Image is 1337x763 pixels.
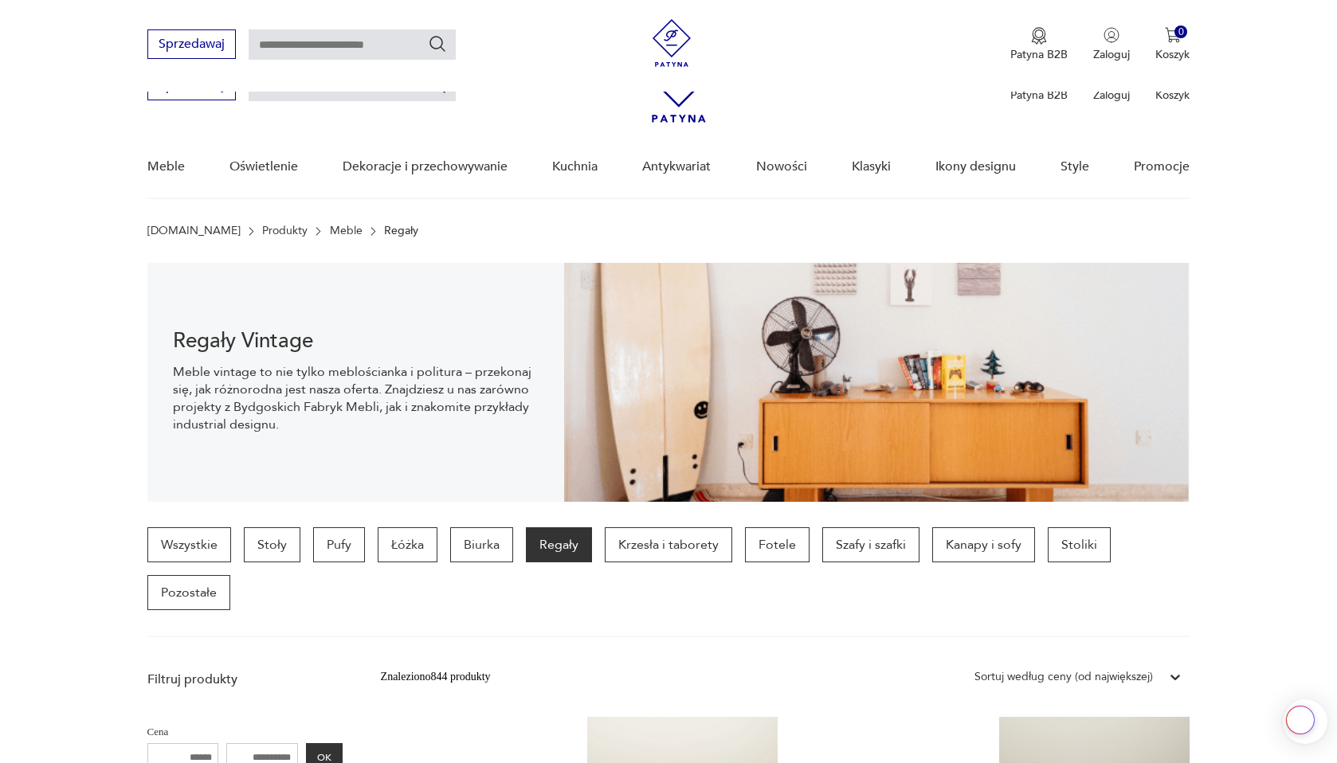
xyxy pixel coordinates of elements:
img: Patyna - sklep z meblami i dekoracjami vintage [648,19,696,67]
a: Stoliki [1048,527,1111,562]
a: Meble [330,225,363,237]
a: Łóżka [378,527,437,562]
div: 0 [1174,25,1188,39]
a: Szafy i szafki [822,527,919,562]
p: Zaloguj [1093,88,1130,103]
a: Stoły [244,527,300,562]
a: Sprzedawaj [147,40,236,51]
a: Wszystkie [147,527,231,562]
a: Dekoracje i przechowywanie [343,136,508,198]
button: Szukaj [428,34,447,53]
button: Sprzedawaj [147,29,236,59]
img: Ikona medalu [1031,27,1047,45]
a: Meble [147,136,185,198]
a: Kuchnia [552,136,598,198]
a: Kanapy i sofy [932,527,1035,562]
img: dff48e7735fce9207bfd6a1aaa639af4.png [564,263,1190,502]
a: Regały [526,527,592,562]
img: Ikona koszyka [1165,27,1181,43]
p: Zaloguj [1093,47,1130,62]
a: Produkty [262,225,308,237]
p: Koszyk [1155,88,1190,103]
a: Pufy [313,527,365,562]
div: Sortuj według ceny (od największej) [974,668,1153,686]
div: Znaleziono 844 produkty [381,668,491,686]
a: Antykwariat [642,136,711,198]
a: Klasyki [852,136,891,198]
p: Filtruj produkty [147,671,343,688]
p: Cena [147,723,343,741]
a: Pozostałe [147,575,230,610]
p: Regały [384,225,418,237]
a: Ikony designu [935,136,1016,198]
p: Patyna B2B [1010,88,1068,103]
button: Zaloguj [1093,27,1130,62]
a: Fotele [745,527,810,562]
a: Biurka [450,527,513,562]
h1: Regały Vintage [173,331,539,350]
a: Nowości [756,136,807,198]
button: 0Koszyk [1155,27,1190,62]
a: Oświetlenie [229,136,298,198]
a: Promocje [1134,136,1190,198]
iframe: Smartsupp widget button [1283,699,1327,744]
a: Style [1061,136,1089,198]
button: Patyna B2B [1010,27,1068,62]
a: Ikona medaluPatyna B2B [1010,27,1068,62]
p: Patyna B2B [1010,47,1068,62]
a: Sprzedawaj [147,81,236,92]
p: Koszyk [1155,47,1190,62]
a: [DOMAIN_NAME] [147,225,241,237]
p: Meble vintage to nie tylko meblościanka i politura – przekonaj się, jak różnorodna jest nasza ofe... [173,363,539,433]
img: Ikonka użytkownika [1104,27,1119,43]
a: Krzesła i taborety [605,527,732,562]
